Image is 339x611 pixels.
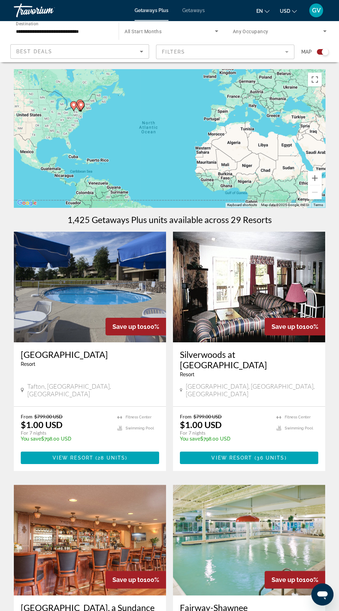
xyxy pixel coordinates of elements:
[301,47,312,57] span: Map
[180,419,222,430] p: $1.00 USD
[180,372,194,377] span: Resort
[21,414,33,419] span: From
[106,318,166,335] div: 100%
[256,8,263,14] span: en
[182,8,205,13] a: Getaways
[27,382,159,398] span: Tafton, [GEOGRAPHIC_DATA], [GEOGRAPHIC_DATA]
[34,414,63,419] span: $799.00 USD
[265,318,325,335] div: 100%
[21,419,63,430] p: $1.00 USD
[14,1,83,19] a: Travorium
[16,21,38,26] span: Destination
[14,232,166,342] img: 5116O01X.jpg
[256,6,269,16] button: Change language
[308,185,322,199] button: Zoom out
[193,414,222,419] span: $799.00 USD
[272,576,303,583] span: Save up to
[21,361,35,367] span: Resort
[257,455,285,461] span: 36 units
[156,44,295,59] button: Filter
[272,323,303,330] span: Save up to
[126,415,152,419] span: Fitness Center
[180,430,269,436] p: For 7 nights
[211,455,252,461] span: View Resort
[186,382,318,398] span: [GEOGRAPHIC_DATA], [GEOGRAPHIC_DATA], [GEOGRAPHIC_DATA]
[173,232,325,342] img: 2075I01L.jpg
[265,571,325,589] div: 100%
[313,203,323,207] a: Terms (opens in new tab)
[180,452,318,464] button: View Resort(36 units)
[312,7,321,14] span: GV
[16,47,143,56] mat-select: Sort by
[98,455,125,461] span: 28 units
[252,455,286,461] span: ( )
[311,583,333,605] iframe: Button to launch messaging window
[53,455,93,461] span: View Resort
[16,198,38,207] a: Open this area in Google Maps (opens a new window)
[180,414,192,419] span: From
[285,426,313,431] span: Swimming Pool
[21,430,110,436] p: For 7 nights
[21,349,159,360] a: [GEOGRAPHIC_DATA]
[280,6,297,16] button: Change currency
[233,29,268,34] span: Any Occupancy
[180,436,200,442] span: You save
[126,426,154,431] span: Swimming Pool
[106,571,166,589] div: 100%
[125,29,162,34] span: All Start Months
[21,452,159,464] button: View Resort(28 units)
[14,485,166,595] img: RH52O02X.jpg
[180,349,318,370] a: Silverwoods at [GEOGRAPHIC_DATA]
[135,8,168,13] a: Getaways Plus
[285,415,311,419] span: Fitness Center
[21,436,110,442] p: $798.00 USD
[112,576,144,583] span: Save up to
[16,198,38,207] img: Google
[112,323,144,330] span: Save up to
[173,485,325,595] img: 0001O01X.jpg
[280,8,290,14] span: USD
[67,214,272,225] h1: 1,425 Getaways Plus units available across 29 Resorts
[93,455,127,461] span: ( )
[261,203,309,207] span: Map data ©2025 Google, INEGI
[21,436,41,442] span: You save
[180,436,269,442] p: $798.00 USD
[307,3,325,18] button: User Menu
[308,73,322,86] button: Toggle fullscreen view
[227,203,257,207] button: Keyboard shortcuts
[308,171,322,185] button: Zoom in
[16,49,52,54] span: Best Deals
